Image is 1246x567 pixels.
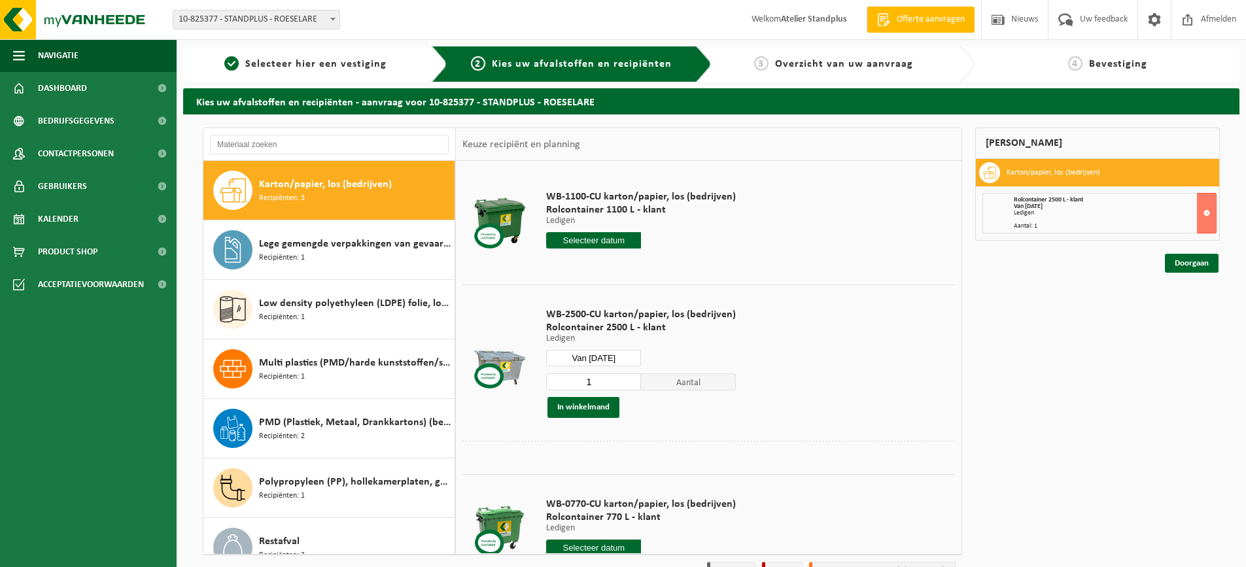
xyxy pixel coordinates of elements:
[781,14,847,24] strong: Atelier Standplus
[38,268,144,301] span: Acceptatievoorwaarden
[546,350,641,366] input: Selecteer datum
[259,192,305,205] span: Recipiënten: 3
[867,7,975,33] a: Offerte aanvragen
[259,355,451,371] span: Multi plastics (PMD/harde kunststoffen/spanbanden/EPS/folie naturel/folie gemengd)
[38,72,87,105] span: Dashboard
[259,296,451,311] span: Low density polyethyleen (LDPE) folie, los, gekleurd
[471,56,485,71] span: 2
[1014,210,1216,216] div: Ledigen
[173,10,339,29] span: 10-825377 - STANDPLUS - ROESELARE
[259,177,392,192] span: Karton/papier, los (bedrijven)
[259,371,305,383] span: Recipiënten: 1
[546,540,641,556] input: Selecteer datum
[259,490,305,502] span: Recipiënten: 1
[546,216,736,226] p: Ledigen
[546,321,736,334] span: Rolcontainer 2500 L - klant
[203,339,455,399] button: Multi plastics (PMD/harde kunststoffen/spanbanden/EPS/folie naturel/folie gemengd) Recipiënten: 1
[38,39,78,72] span: Navigatie
[203,220,455,280] button: Lege gemengde verpakkingen van gevaarlijke stoffen Recipiënten: 1
[641,373,736,390] span: Aantal
[259,534,300,549] span: Restafval
[38,203,78,235] span: Kalender
[259,311,305,324] span: Recipiënten: 1
[492,59,672,69] span: Kies uw afvalstoffen en recipiënten
[975,128,1220,159] div: [PERSON_NAME]
[203,399,455,458] button: PMD (Plastiek, Metaal, Drankkartons) (bedrijven) Recipiënten: 2
[259,415,451,430] span: PMD (Plastiek, Metaal, Drankkartons) (bedrijven)
[546,511,736,524] span: Rolcontainer 770 L - klant
[893,13,968,26] span: Offerte aanvragen
[224,56,239,71] span: 1
[775,59,913,69] span: Overzicht van uw aanvraag
[546,203,736,216] span: Rolcontainer 1100 L - klant
[38,105,114,137] span: Bedrijfsgegevens
[1068,56,1082,71] span: 4
[259,430,305,443] span: Recipiënten: 2
[1014,203,1043,210] strong: Van [DATE]
[259,236,451,252] span: Lege gemengde verpakkingen van gevaarlijke stoffen
[259,474,451,490] span: Polypropyleen (PP), hollekamerplaten, gekleurd
[546,308,736,321] span: WB-2500-CU karton/papier, los (bedrijven)
[183,88,1239,114] h2: Kies uw afvalstoffen en recipiënten - aanvraag voor 10-825377 - STANDPLUS - ROESELARE
[38,235,97,268] span: Product Shop
[456,128,587,161] div: Keuze recipiënt en planning
[203,161,455,220] button: Karton/papier, los (bedrijven) Recipiënten: 3
[1089,59,1147,69] span: Bevestiging
[547,397,619,418] button: In winkelmand
[754,56,769,71] span: 3
[190,56,421,72] a: 1Selecteer hier een vestiging
[203,280,455,339] button: Low density polyethyleen (LDPE) folie, los, gekleurd Recipiënten: 1
[546,232,641,249] input: Selecteer datum
[546,498,736,511] span: WB-0770-CU karton/papier, los (bedrijven)
[546,190,736,203] span: WB-1100-CU karton/papier, los (bedrijven)
[1014,223,1216,230] div: Aantal: 1
[259,252,305,264] span: Recipiënten: 1
[259,549,305,562] span: Recipiënten: 3
[1007,162,1100,183] h3: Karton/papier, los (bedrijven)
[210,135,449,154] input: Materiaal zoeken
[38,170,87,203] span: Gebruikers
[1014,196,1083,203] span: Rolcontainer 2500 L - klant
[1165,254,1219,273] a: Doorgaan
[203,458,455,518] button: Polypropyleen (PP), hollekamerplaten, gekleurd Recipiënten: 1
[38,137,114,170] span: Contactpersonen
[546,524,736,533] p: Ledigen
[245,59,387,69] span: Selecteer hier een vestiging
[546,334,736,343] p: Ledigen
